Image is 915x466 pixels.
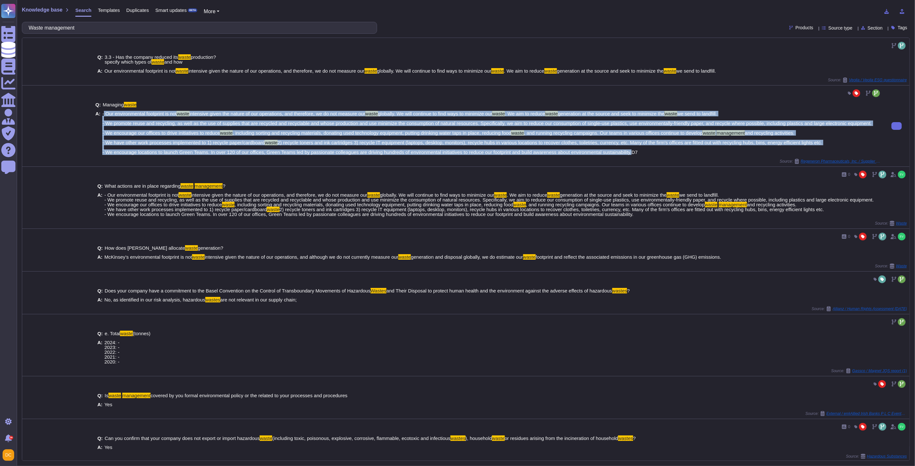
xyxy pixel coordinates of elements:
span: 3.3 - Has the company reduced its [105,54,178,60]
div: BETA [188,8,197,12]
mark: waste [120,331,133,336]
span: intensive given the nature of our operations, and although we do not currently measure our [205,254,398,260]
mark: waste [523,254,536,260]
span: footprint and reflect the associated emissions in our greenhouse gas (GHG) emissions. [536,254,721,260]
span: 2024: - 2023: - 2022: - 2021: - 2020: - [105,340,120,364]
span: Smart updates [155,8,187,13]
span: Source type [828,26,853,30]
mark: waste [491,68,504,74]
mark: management [122,393,151,398]
mark: waste [367,192,380,198]
span: globally. We will continue to find ways to minimize our [377,68,491,74]
span: generation at the source and seek to minimize the [558,111,665,116]
b: A: [97,68,103,73]
span: , and running recycling campaigns. Our teams in various offices continue to develop [524,130,703,136]
span: e. Total [105,331,120,336]
b: A: [97,297,103,302]
mark: waste [545,111,558,116]
b: Q: [97,331,103,336]
span: globally. We will continue to find ways to minimize our [378,111,492,116]
b: Q: [97,393,103,398]
mark: waste [511,130,524,136]
b: Q: [96,102,101,107]
mark: waste [703,130,715,136]
mark: waste [365,68,377,74]
mark: waste [267,207,279,212]
mark: waste [222,202,235,207]
span: . We aim to reduce [507,192,547,198]
mark: waste [152,59,164,65]
mark: waste [179,192,191,198]
button: More [204,8,219,15]
img: user [3,449,14,461]
mark: waste [494,192,507,198]
mark: waste [705,202,717,207]
mark: waste [260,435,272,441]
span: Hazardous Substances [867,454,907,458]
span: , including sorting and recycling materials, donating used technology equipment, putting drinking... [233,130,511,136]
span: Knowledge base [22,7,62,13]
span: , and running recycling campaigns. Our teams in various offices continue to develop [526,202,705,207]
span: Source: [806,411,907,416]
mark: management [719,202,747,207]
span: Section [868,26,883,30]
button: user [1,448,19,462]
mark: waste [108,393,121,398]
span: What actions are in place regarding [105,183,180,189]
span: Source: [831,368,907,373]
span: Our environmental footprint is not [105,68,176,74]
mark: wastes [618,435,633,441]
span: globally. We will continue to find ways to minimize our [380,192,494,198]
span: covered by you formal environmental policy or the related to your processes and procedures [151,393,347,398]
b: Q: [97,184,103,188]
mark: waste [664,68,676,74]
b: A: [97,193,103,217]
mark: waste [178,54,191,60]
mark: wastes [450,435,466,441]
span: More [204,9,215,14]
span: Source: [875,221,907,226]
span: (tonnes) [133,331,151,336]
b: A: [97,402,103,407]
span: production? specify which types of [105,54,216,65]
span: How does [PERSON_NAME] allocate [105,245,185,251]
span: Source: [780,159,881,164]
input: Search a question or template... [25,22,370,33]
mark: waste [398,254,411,260]
mark: Wastes [371,288,386,293]
mark: management [717,130,745,136]
span: ? [633,435,636,441]
span: we send to landfill. - We promote reuse and recycling, as well as the use of supplies that are re... [105,192,874,207]
span: generation at the source and seek to minimize the [557,68,664,74]
span: Tags [898,25,907,30]
span: (including toxic, poisonous, explosive, corrosive, flammable, ecotoxic and infectious [272,435,450,441]
span: or residues arising from the incineration of household [505,435,618,441]
span: generation? [198,245,223,251]
div: 9+ [9,436,13,440]
mark: waste [492,111,505,116]
b: A: [97,255,103,259]
span: and Their Disposal to protect human health and the environment against the adverse effects of haz... [386,288,612,293]
img: user [898,423,906,431]
span: , including sorting and recycling materials, donating used technology equipment, putting drinking... [235,202,513,207]
mark: wastes [612,288,627,293]
mark: waste [185,245,198,251]
span: No, as identified in our risk analysis, hazardous [105,297,206,302]
span: Is [105,393,108,398]
b: Q: [97,246,103,250]
mark: waste [667,192,679,198]
span: 0 [848,235,850,238]
span: are not relevant in our supply chain; [220,297,297,302]
mark: waste [547,192,560,198]
span: Search [75,8,91,13]
mark: waste [124,102,136,107]
span: we send to landfill. [676,68,716,74]
span: intensive given the nature of our operations, and therefore, we do not measure our [191,192,367,198]
span: generation at the source and seek to minimize the [560,192,667,198]
mark: waste [177,111,189,116]
span: 2) recycle toners and ink cartridges 3) recycle IT equipment (laptops, desktop, monitors), recycl... [105,207,824,217]
mark: waste [665,111,677,116]
span: Waste [896,264,907,268]
mark: waste [265,140,277,145]
span: Waste [896,221,907,225]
